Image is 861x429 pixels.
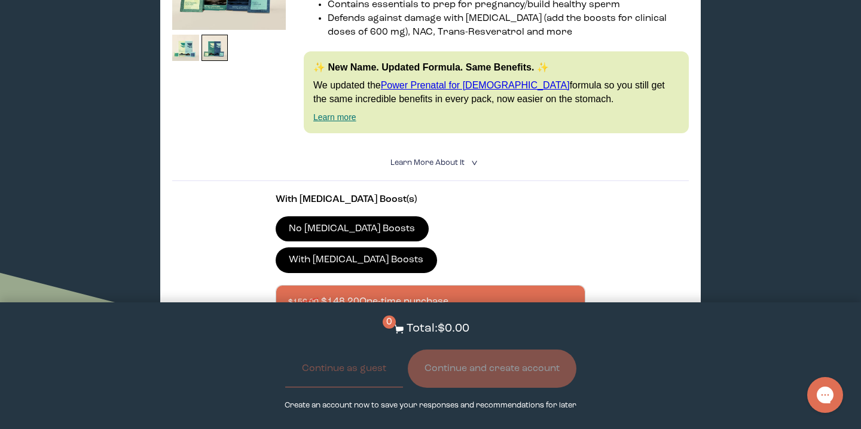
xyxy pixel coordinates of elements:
[313,79,679,106] p: We updated the formula so you still get the same incredible benefits in every pack, now easier on...
[328,12,689,39] li: Defends against damage with [MEDICAL_DATA] (add the boosts for clinical doses of 600 mg), NAC, Tr...
[468,160,479,166] i: <
[383,315,396,329] span: 0
[172,35,199,62] img: thumbnail image
[390,157,471,168] summary: Learn More About it <
[276,216,429,241] label: No [MEDICAL_DATA] Boosts
[285,350,403,388] button: Continue as guest
[285,400,576,411] p: Create an account now to save your responses and recommendations for later
[408,350,576,388] button: Continue and create account
[276,193,585,207] p: With [MEDICAL_DATA] Boost(s)
[381,80,570,90] a: Power Prenatal for [DEMOGRAPHIC_DATA]
[201,35,228,62] img: thumbnail image
[390,159,465,167] span: Learn More About it
[407,320,469,338] p: Total: $0.00
[276,247,437,272] label: With [MEDICAL_DATA] Boosts
[313,112,356,122] a: Learn more
[313,62,549,72] strong: ✨ New Name. Updated Formula. Same Benefits. ✨
[801,373,849,417] iframe: Gorgias live chat messenger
